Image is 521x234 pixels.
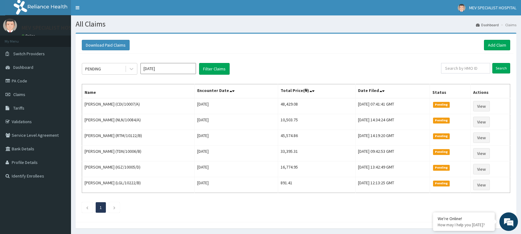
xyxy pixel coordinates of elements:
td: [DATE] [195,114,278,130]
span: Pending [433,165,450,170]
td: [DATE] [195,177,278,193]
td: 48,429.08 [278,98,355,114]
td: [DATE] 14:34:24 GMT [355,114,430,130]
div: PENDING [85,66,101,72]
a: Dashboard [476,22,499,27]
td: [DATE] 12:13:25 GMT [355,177,430,193]
h1: All Claims [76,20,516,28]
li: Claims [499,22,516,27]
td: [DATE] 13:42:49 GMT [355,161,430,177]
span: Pending [433,102,450,107]
input: Select Month and Year [140,63,196,74]
span: Pending [433,133,450,139]
a: View [473,164,490,174]
td: 891.41 [278,177,355,193]
span: Pending [433,149,450,155]
a: View [473,101,490,111]
a: View [473,132,490,143]
td: [PERSON_NAME] (IGZ/10005/D) [82,161,195,177]
span: MEV SPECIALIST HOSPITAL [469,5,516,10]
td: [PERSON_NAME] (LGL/10222/B) [82,177,195,193]
td: 16,774.95 [278,161,355,177]
a: View [473,180,490,190]
span: Dashboard [13,65,33,70]
td: [PERSON_NAME] (CDI/10007/A) [82,98,195,114]
a: Page 1 is your current page [100,205,102,210]
th: Status [430,84,470,98]
a: View [473,148,490,159]
span: Tariffs [13,105,24,111]
td: [DATE] [195,98,278,114]
td: [DATE] 07:41:41 GMT [355,98,430,114]
a: Previous page [86,205,89,210]
td: [PERSON_NAME] (TDN/10006/B) [82,146,195,161]
td: 10,503.75 [278,114,355,130]
input: Search [492,63,510,73]
th: Encounter Date [195,84,278,98]
td: [PERSON_NAME] (NLN/10084/A) [82,114,195,130]
p: MEV SPECIALIST HOSPITAL [22,25,85,31]
td: [PERSON_NAME] (RTM/10122/B) [82,130,195,146]
th: Actions [471,84,510,98]
button: Filter Claims [199,63,230,75]
th: Name [82,84,195,98]
td: 45,574.86 [278,130,355,146]
span: Pending [433,181,450,186]
a: Next page [113,205,116,210]
button: Download Paid Claims [82,40,130,50]
a: View [473,117,490,127]
td: [DATE] [195,161,278,177]
td: 33,395.31 [278,146,355,161]
img: User Image [458,4,465,12]
span: Pending [433,118,450,123]
p: How may I help you today? [438,222,490,228]
input: Search by HMO ID [441,63,490,73]
a: Add Claim [484,40,510,50]
th: Date Filed [355,84,430,98]
span: Claims [13,92,25,97]
td: [DATE] 09:42:53 GMT [355,146,430,161]
a: Online [22,34,36,38]
td: [DATE] 14:19:20 GMT [355,130,430,146]
div: We're Online! [438,216,490,221]
td: [DATE] [195,146,278,161]
td: [DATE] [195,130,278,146]
span: Switch Providers [13,51,45,56]
th: Total Price(₦) [278,84,355,98]
img: User Image [3,19,17,32]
